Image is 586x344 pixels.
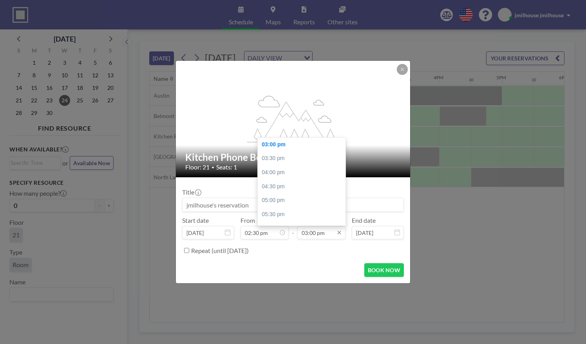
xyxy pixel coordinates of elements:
[258,151,349,166] div: 03:30 pm
[258,166,349,180] div: 04:00 pm
[258,193,349,207] div: 05:00 pm
[185,163,210,171] span: Floor: 21
[183,198,403,211] input: jmilhouse's reservation
[182,217,209,224] label: Start date
[216,163,237,171] span: Seats: 1
[364,263,404,277] button: BOOK NOW
[258,221,349,235] div: 06:00 pm
[258,138,349,152] div: 03:00 pm
[258,207,349,222] div: 05:30 pm
[292,219,294,237] span: -
[212,164,214,170] span: •
[191,247,249,255] label: Repeat (until [DATE])
[352,217,376,224] label: End date
[258,180,349,194] div: 04:30 pm
[185,151,402,163] h2: Kitchen Phone Booth
[182,188,201,196] label: Title
[241,217,255,224] label: From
